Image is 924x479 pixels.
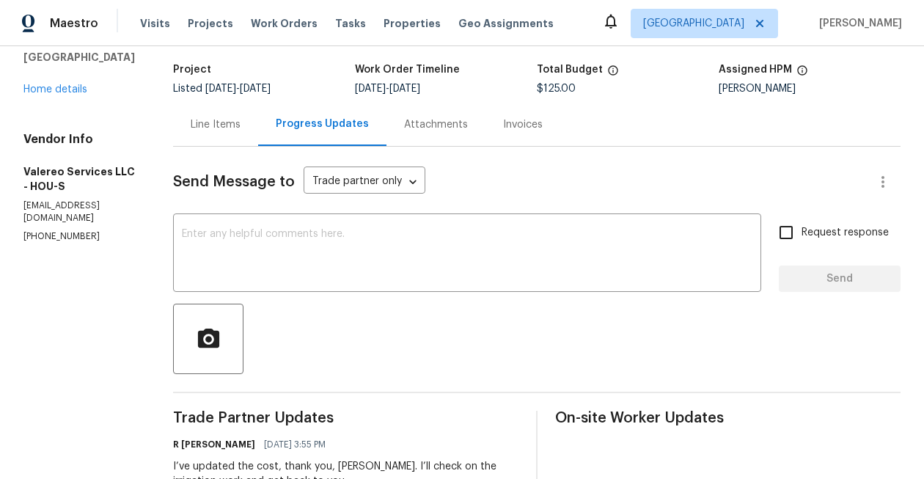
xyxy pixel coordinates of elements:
span: Tasks [335,18,366,29]
div: Progress Updates [276,117,369,131]
span: [PERSON_NAME] [813,16,902,31]
span: The hpm assigned to this work order. [796,65,808,84]
h6: R [PERSON_NAME] [173,437,255,452]
span: The total cost of line items that have been proposed by Opendoor. This sum includes line items th... [607,65,619,84]
span: Properties [384,16,441,31]
span: $125.00 [537,84,576,94]
span: Listed [173,84,271,94]
span: Projects [188,16,233,31]
div: Line Items [191,117,241,132]
h5: Assigned HPM [719,65,792,75]
div: Attachments [404,117,468,132]
h5: Work Order Timeline [355,65,460,75]
span: On-site Worker Updates [555,411,901,425]
span: [DATE] [205,84,236,94]
h5: Project [173,65,211,75]
span: [DATE] [389,84,420,94]
span: Visits [140,16,170,31]
span: Trade Partner Updates [173,411,518,425]
h4: Vendor Info [23,132,138,147]
p: [PHONE_NUMBER] [23,230,138,243]
p: [EMAIL_ADDRESS][DOMAIN_NAME] [23,200,138,224]
h5: [GEOGRAPHIC_DATA] [23,50,138,65]
span: Work Orders [251,16,318,31]
div: Trade partner only [304,170,425,194]
span: - [205,84,271,94]
span: [DATE] [355,84,386,94]
h5: Valereo Services LLC - HOU-S [23,164,138,194]
h5: Total Budget [537,65,603,75]
span: - [355,84,420,94]
span: Maestro [50,16,98,31]
span: Send Message to [173,175,295,189]
span: [DATE] 3:55 PM [264,437,326,452]
span: [DATE] [240,84,271,94]
div: Invoices [503,117,543,132]
div: [PERSON_NAME] [719,84,901,94]
a: Home details [23,84,87,95]
span: Request response [802,225,889,241]
span: [GEOGRAPHIC_DATA] [643,16,744,31]
span: Geo Assignments [458,16,554,31]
